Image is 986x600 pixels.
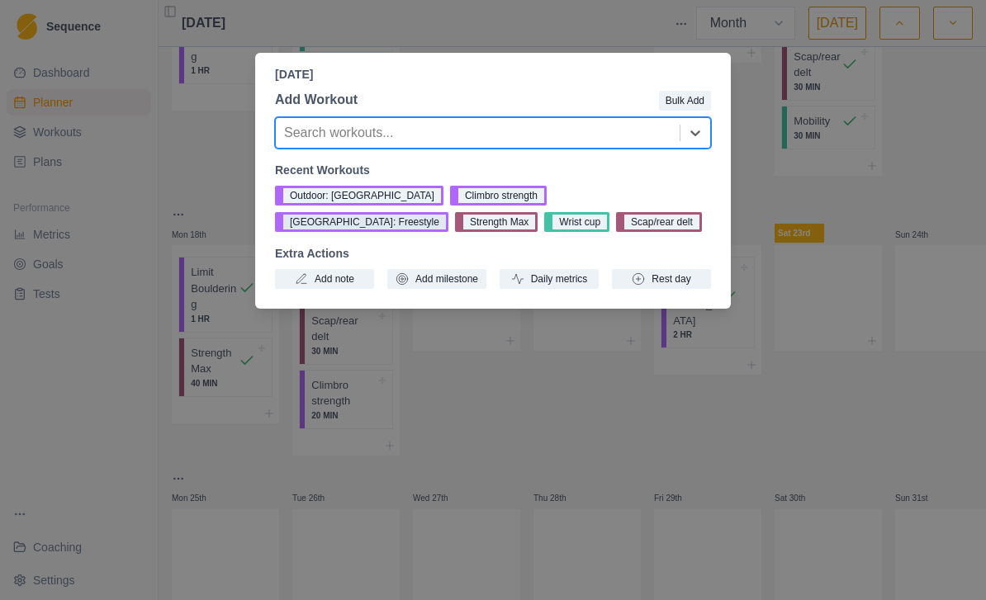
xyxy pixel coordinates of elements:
button: Add note [275,269,374,289]
p: Add Workout [275,90,358,110]
button: Scap/rear delt [616,212,702,232]
button: [GEOGRAPHIC_DATA]: Freestyle [275,212,448,232]
p: Recent Workouts [275,162,711,179]
p: [DATE] [275,66,711,83]
button: Add milestone [387,269,486,289]
button: Strength Max [455,212,538,232]
button: Outdoor: [GEOGRAPHIC_DATA] [275,186,443,206]
p: Extra Actions [275,245,711,262]
button: Rest day [612,269,711,289]
button: Daily metrics [500,269,599,289]
button: Wrist cup [544,212,609,232]
button: Bulk Add [659,91,711,111]
button: Climbro strength [450,186,547,206]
